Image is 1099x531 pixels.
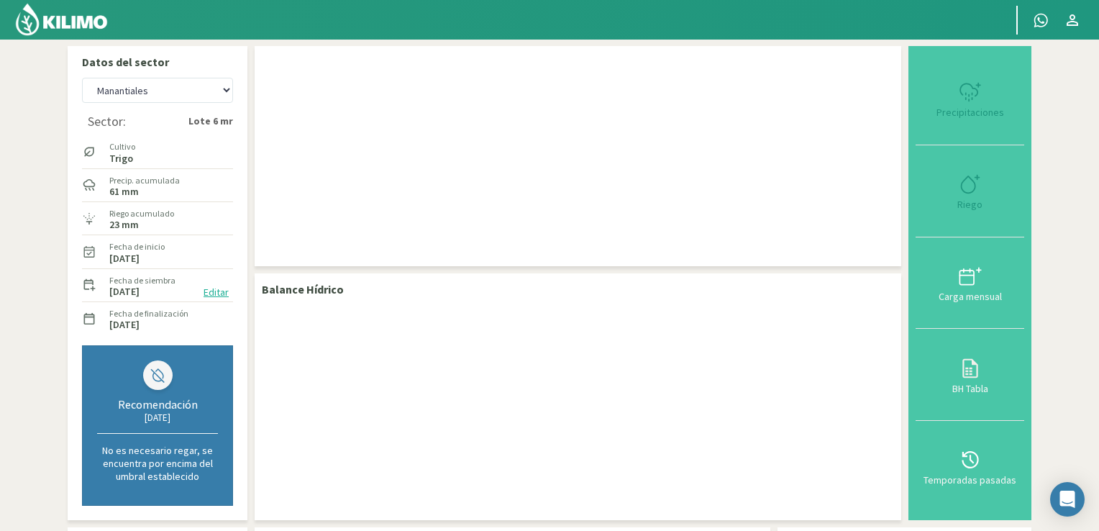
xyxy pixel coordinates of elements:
[916,53,1024,145] button: Precipitaciones
[109,320,140,330] label: [DATE]
[920,199,1020,209] div: Riego
[109,140,135,153] label: Cultivo
[109,287,140,296] label: [DATE]
[262,281,344,298] p: Balance Hídrico
[109,254,140,263] label: [DATE]
[109,274,175,287] label: Fecha de siembra
[109,207,174,220] label: Riego acumulado
[97,397,218,412] div: Recomendación
[82,53,233,71] p: Datos del sector
[97,444,218,483] p: No es necesario regar, se encuentra por encima del umbral establecido
[920,475,1020,485] div: Temporadas pasadas
[109,174,180,187] label: Precip. acumulada
[920,291,1020,301] div: Carga mensual
[14,2,109,37] img: Kilimo
[916,237,1024,330] button: Carga mensual
[916,421,1024,513] button: Temporadas pasadas
[109,220,139,230] label: 23 mm
[109,187,139,196] label: 61 mm
[920,107,1020,117] div: Precipitaciones
[88,114,126,129] div: Sector:
[188,114,233,129] strong: Lote 6 mr
[109,240,165,253] label: Fecha de inicio
[916,329,1024,421] button: BH Tabla
[1050,482,1085,517] div: Open Intercom Messenger
[199,284,233,301] button: Editar
[109,307,188,320] label: Fecha de finalización
[97,412,218,424] div: [DATE]
[916,145,1024,237] button: Riego
[920,383,1020,394] div: BH Tabla
[109,154,135,163] label: Trigo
